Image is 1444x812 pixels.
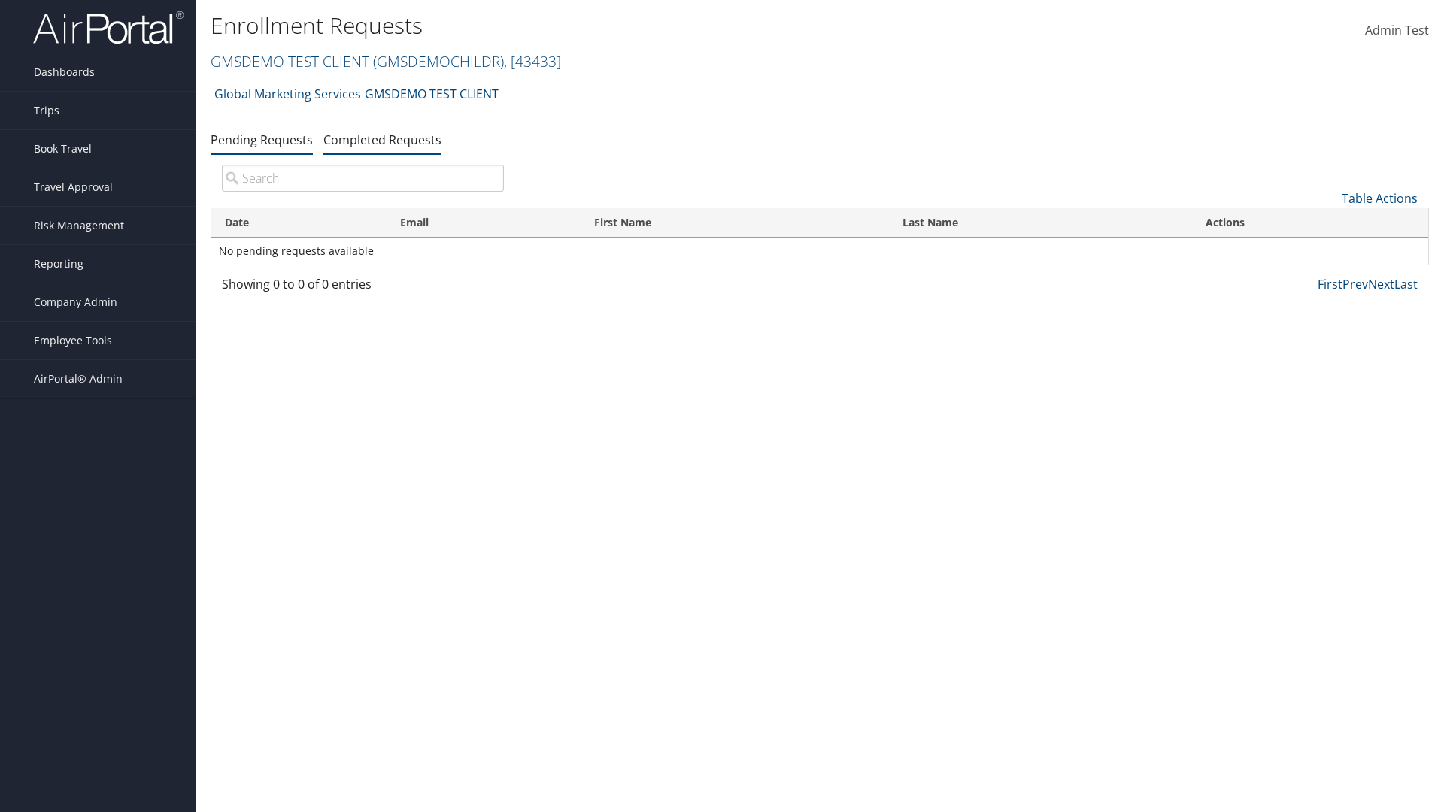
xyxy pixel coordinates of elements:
[581,208,889,238] th: First Name: activate to sort column ascending
[34,360,123,398] span: AirPortal® Admin
[211,132,313,148] a: Pending Requests
[323,132,441,148] a: Completed Requests
[211,238,1428,265] td: No pending requests available
[373,51,504,71] span: ( GMSDEMOCHILDR )
[34,207,124,244] span: Risk Management
[34,168,113,206] span: Travel Approval
[1394,276,1418,292] a: Last
[214,79,361,109] a: Global Marketing Services
[34,245,83,283] span: Reporting
[1318,276,1342,292] a: First
[211,10,1023,41] h1: Enrollment Requests
[34,92,59,129] span: Trips
[34,53,95,91] span: Dashboards
[365,79,499,109] a: GMSDEMO TEST CLIENT
[211,208,387,238] th: Date: activate to sort column descending
[34,283,117,321] span: Company Admin
[33,10,184,45] img: airportal-logo.png
[1342,276,1368,292] a: Prev
[211,51,561,71] a: GMSDEMO TEST CLIENT
[222,165,504,192] input: Search
[387,208,581,238] th: Email: activate to sort column ascending
[1365,22,1429,38] span: Admin Test
[34,130,92,168] span: Book Travel
[889,208,1192,238] th: Last Name: activate to sort column ascending
[34,322,112,359] span: Employee Tools
[1368,276,1394,292] a: Next
[1365,8,1429,54] a: Admin Test
[1342,190,1418,207] a: Table Actions
[504,51,561,71] span: , [ 43433 ]
[1192,208,1428,238] th: Actions
[222,275,504,301] div: Showing 0 to 0 of 0 entries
